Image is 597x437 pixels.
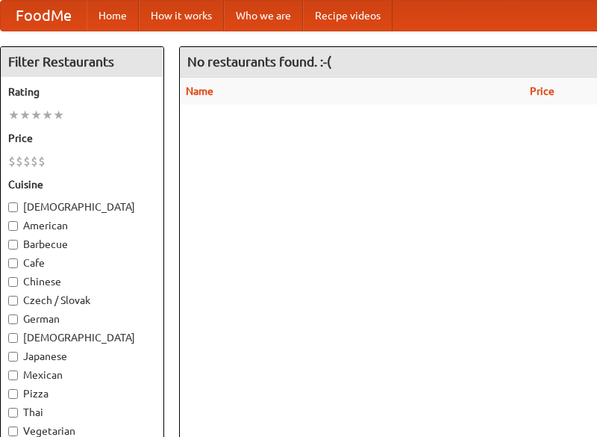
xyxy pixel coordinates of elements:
li: $ [16,153,23,170]
input: Cafe [8,258,18,268]
input: Chinese [8,277,18,287]
li: ★ [31,107,42,123]
li: ★ [8,107,19,123]
label: Japanese [8,349,156,364]
a: Who we are [224,1,303,31]
input: Barbecue [8,240,18,250]
li: $ [31,153,38,170]
label: American [8,218,156,233]
h4: Filter Restaurants [1,47,163,77]
label: Thai [8,405,156,420]
input: Thai [8,408,18,418]
li: $ [38,153,46,170]
a: Recipe videos [303,1,393,31]
a: FoodMe [1,1,87,31]
label: [DEMOGRAPHIC_DATA] [8,199,156,214]
li: ★ [53,107,64,123]
h5: Cuisine [8,177,156,192]
li: ★ [19,107,31,123]
input: Pizza [8,389,18,399]
li: ★ [42,107,53,123]
a: Price [530,85,554,97]
label: German [8,312,156,326]
input: Japanese [8,352,18,362]
a: How it works [139,1,224,31]
input: Mexican [8,371,18,380]
label: Czech / Slovak [8,293,156,308]
label: Barbecue [8,237,156,252]
h5: Rating [8,84,156,99]
input: American [8,221,18,231]
input: [DEMOGRAPHIC_DATA] [8,333,18,343]
a: Name [186,85,213,97]
input: Czech / Slovak [8,296,18,306]
label: Cafe [8,255,156,270]
li: $ [8,153,16,170]
label: Pizza [8,386,156,401]
input: [DEMOGRAPHIC_DATA] [8,202,18,212]
label: Chinese [8,274,156,289]
input: German [8,314,18,324]
label: Mexican [8,368,156,382]
ng-pluralize: No restaurants found. :-( [187,55,331,69]
li: $ [23,153,31,170]
a: Home [87,1,139,31]
label: [DEMOGRAPHIC_DATA] [8,330,156,345]
h5: Price [8,131,156,146]
input: Vegetarian [8,427,18,436]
